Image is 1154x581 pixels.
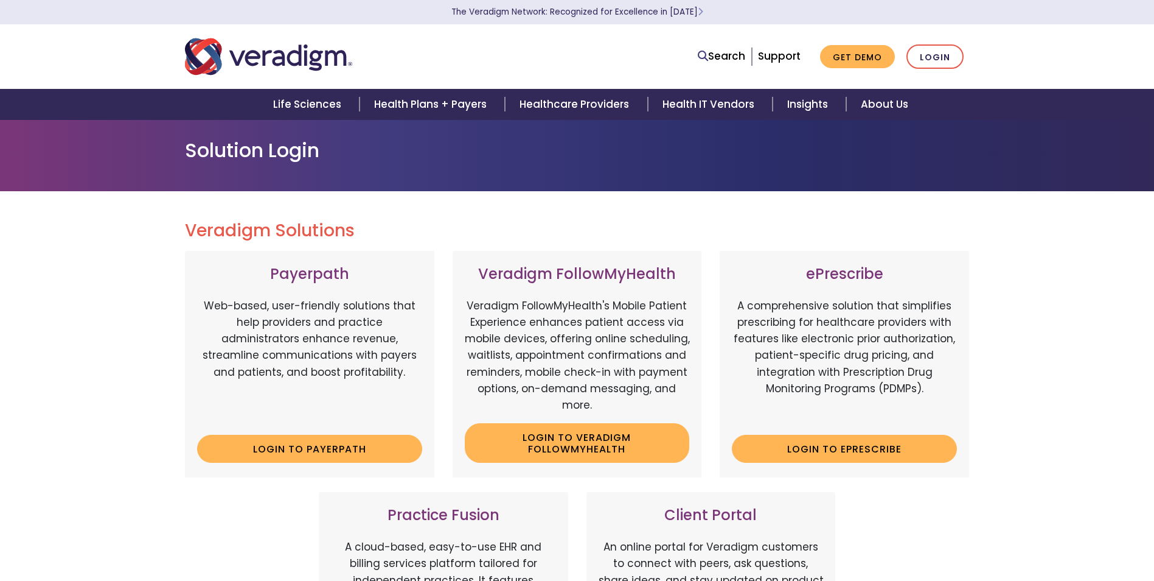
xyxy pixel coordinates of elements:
h3: Practice Fusion [331,507,556,524]
a: About Us [846,89,923,120]
a: Support [758,49,801,63]
a: Health IT Vendors [648,89,773,120]
a: Get Demo [820,45,895,69]
h3: ePrescribe [732,266,957,283]
h3: Veradigm FollowMyHealth [465,266,690,283]
a: Login [906,44,964,69]
h3: Client Portal [599,507,824,524]
a: Login to ePrescribe [732,435,957,463]
h1: Solution Login [185,139,970,162]
p: Web-based, user-friendly solutions that help providers and practice administrators enhance revenu... [197,298,422,426]
a: Insights [773,89,846,120]
a: Health Plans + Payers [360,89,505,120]
a: Life Sciences [259,89,360,120]
p: A comprehensive solution that simplifies prescribing for healthcare providers with features like ... [732,298,957,426]
h3: Payerpath [197,266,422,283]
p: Veradigm FollowMyHealth's Mobile Patient Experience enhances patient access via mobile devices, o... [465,298,690,414]
a: The Veradigm Network: Recognized for Excellence in [DATE]Learn More [451,6,703,18]
img: Veradigm logo [185,37,352,77]
h2: Veradigm Solutions [185,220,970,241]
span: Learn More [698,6,703,18]
a: Healthcare Providers [505,89,647,120]
a: Login to Payerpath [197,435,422,463]
a: Search [698,48,745,65]
a: Login to Veradigm FollowMyHealth [465,423,690,463]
